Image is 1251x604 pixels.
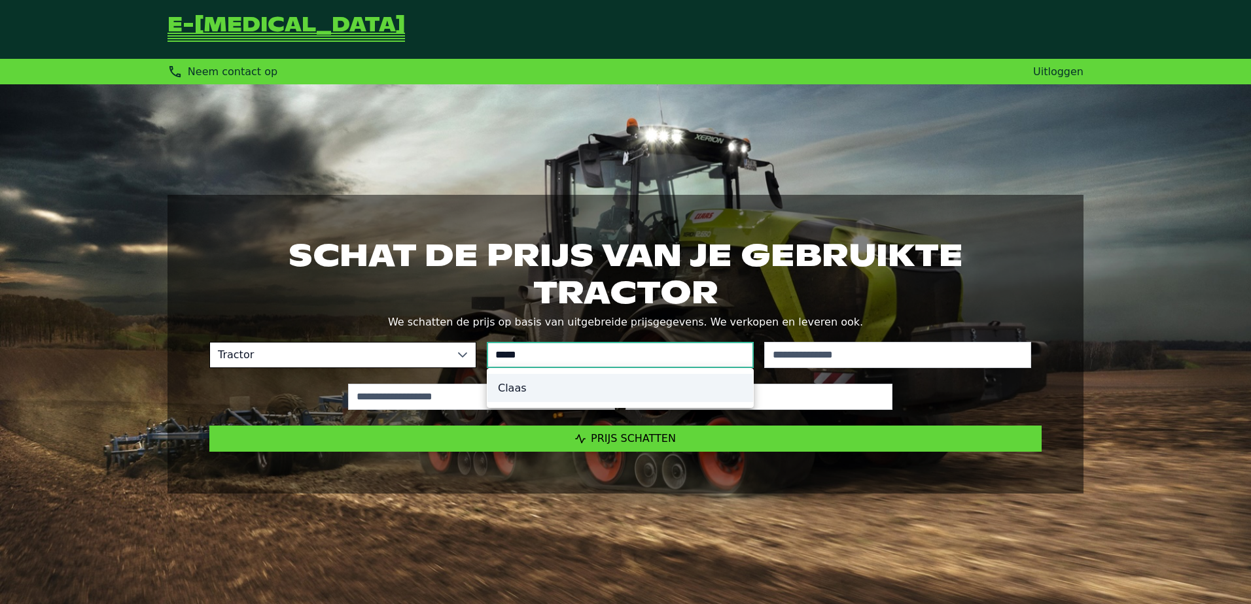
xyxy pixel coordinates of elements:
[167,16,405,43] a: Terug naar de startpagina
[209,313,1042,331] p: We schatten de prijs op basis van uitgebreide prijsgegevens. We verkopen en leveren ook.
[209,426,1042,452] button: Prijs schatten
[209,237,1042,310] h1: Schat de prijs van je gebruikte tractor
[188,65,277,78] span: Neem contact op
[591,432,676,445] span: Prijs schatten
[210,343,449,367] span: Tractor
[1033,65,1084,78] a: Uitloggen
[167,64,277,79] div: Neem contact op
[487,374,753,402] li: Claas
[487,369,753,407] ul: Option List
